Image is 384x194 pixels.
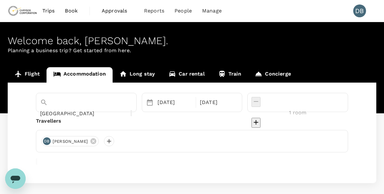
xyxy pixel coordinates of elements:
[49,138,92,145] span: [PERSON_NAME]
[155,96,194,109] div: [DATE]
[41,136,99,146] div: DB[PERSON_NAME]
[113,67,162,83] a: Long stay
[5,168,26,189] iframe: Button to launch messaging window
[42,7,55,15] span: Trips
[8,35,376,47] div: Welcome back , [PERSON_NAME] .
[65,7,78,15] span: Book
[102,7,134,15] span: Approvals
[248,67,297,83] a: Concierge
[252,108,344,118] input: Add rooms
[40,109,115,118] input: Search cities, hotels, work locations
[8,47,376,54] p: Planning a business trip? Get started from here.
[252,118,260,128] button: decrease
[132,113,133,114] button: Open
[8,67,47,83] a: Flight
[252,97,260,107] button: decrease
[36,117,348,125] div: Travellers
[131,110,132,116] button: Clear
[144,7,164,15] span: Reports
[353,4,366,17] div: DB
[8,4,37,18] img: Chrysos Corporation
[47,67,113,83] a: Accommodation
[162,67,211,83] a: Car rental
[43,137,51,145] div: DB
[202,7,222,15] span: Manage
[175,7,192,15] span: People
[197,96,237,109] div: [DATE]
[211,67,248,83] a: Train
